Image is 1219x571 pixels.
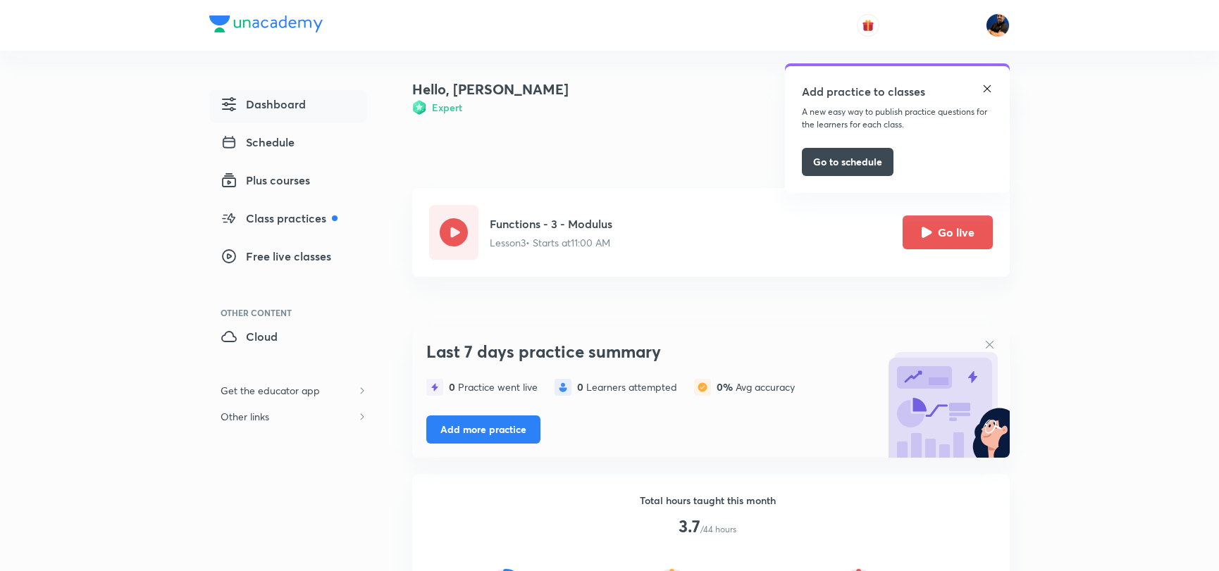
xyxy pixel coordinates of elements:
[857,14,879,37] button: avatar
[426,379,443,396] img: statistics
[221,134,295,151] span: Schedule
[221,248,331,265] span: Free live classes
[449,380,458,394] span: 0
[717,380,736,394] span: 0%
[209,403,280,429] h6: Other links
[862,19,874,32] img: avatar
[209,128,367,161] a: Schedule
[903,215,993,249] button: Go live
[209,322,367,355] a: Cloud
[209,204,367,237] a: Class practices
[982,83,993,94] img: close
[490,235,612,250] p: Lesson 3 • Starts at 11:00 AM
[412,79,569,100] h4: Hello, [PERSON_NAME]
[1094,516,1203,556] iframe: Help widget launcher
[986,13,1010,37] img: Saral Nashier
[209,377,331,403] h6: Get the educator app
[221,96,306,113] span: Dashboard
[426,415,540,444] button: Add more practice
[221,328,278,345] span: Cloud
[209,15,323,36] a: Company Logo
[412,100,426,115] img: Badge
[432,100,462,115] h6: Expert
[221,210,338,227] span: Class practices
[209,166,367,199] a: Plus courses
[490,215,612,232] h5: Functions - 3 - Modulus
[555,379,571,396] img: statistics
[883,331,1010,458] img: bg
[221,172,310,189] span: Plus courses
[209,90,367,123] a: Dashboard
[802,83,925,100] h5: Add practice to classes
[577,382,677,393] div: Learners attempted
[802,106,993,131] p: A new easy way to publish practice questions for the learners for each class.
[449,382,538,393] div: Practice went live
[577,380,586,394] span: 0
[679,516,700,537] h3: 3.7
[640,493,776,508] h6: Total hours taught this month
[209,15,323,32] img: Company Logo
[209,242,367,275] a: Free live classes
[802,148,893,176] button: Go to schedule
[694,379,711,396] img: statistics
[700,523,736,536] p: /44 hours
[717,382,795,393] div: Avg accuracy
[426,341,876,362] h3: Last 7 days practice summary
[221,308,367,317] div: Other Content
